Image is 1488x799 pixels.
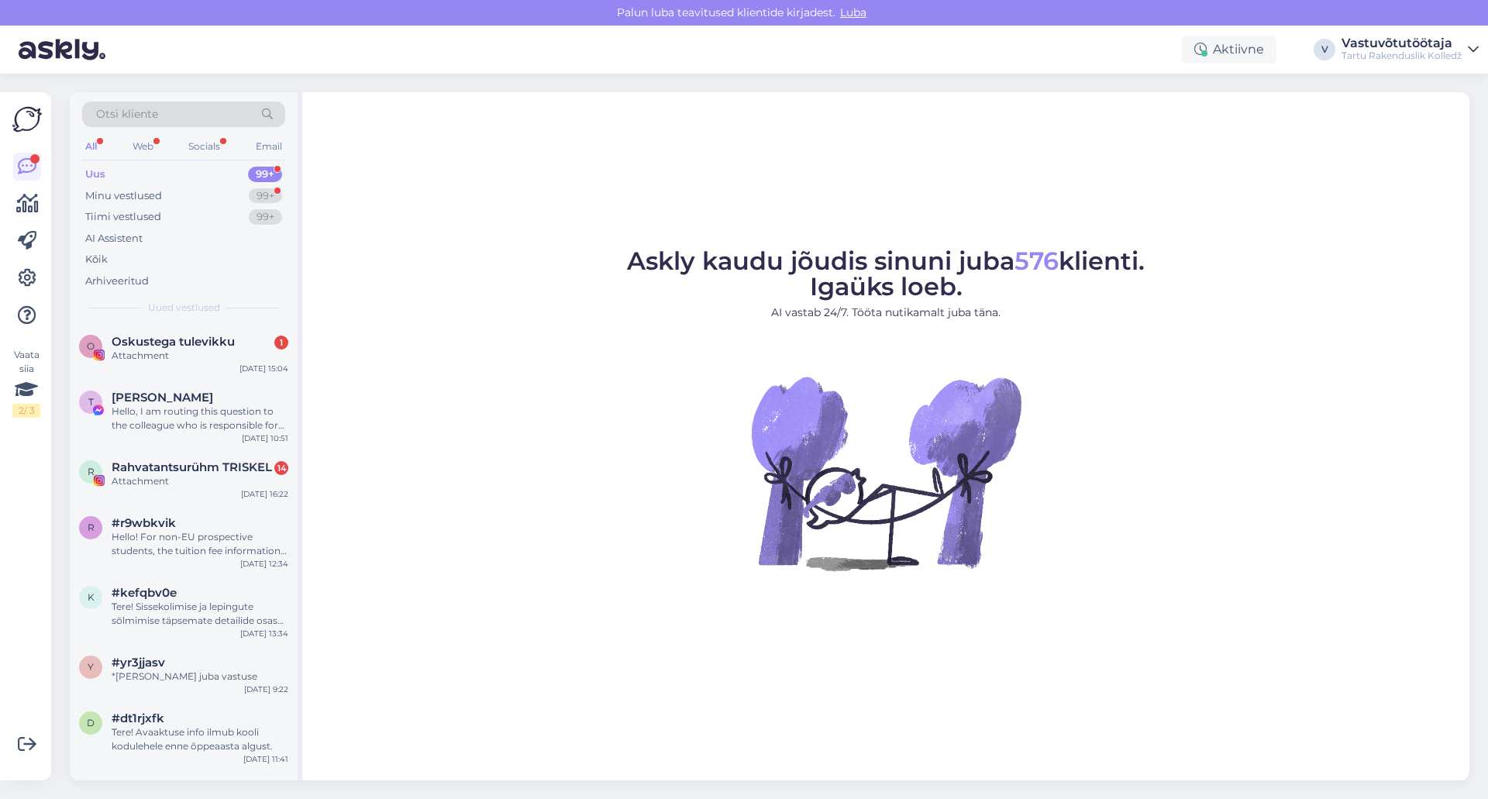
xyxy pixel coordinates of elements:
div: Tiimi vestlused [85,209,161,225]
span: Luba [835,5,871,19]
span: d [87,717,95,728]
div: [DATE] 15:04 [239,363,288,374]
div: 2 / 3 [12,404,40,418]
div: Attachment [112,349,288,363]
div: Vastuvõtutöötaja [1342,37,1462,50]
div: Web [129,136,157,157]
div: 14 [274,461,288,475]
div: Tere! Sissekolimise ja lepingute sõlmimise täpsemate detailide osas palun pöörduge otse õpilaskod... [112,600,288,628]
span: #dt1rjxfk [112,711,164,725]
div: Aktiivne [1182,36,1276,64]
div: Socials [185,136,223,157]
div: [DATE] 16:22 [241,488,288,500]
div: V [1314,39,1335,60]
div: Vaata siia [12,348,40,418]
div: 99+ [249,188,282,204]
span: 576 [1014,246,1059,276]
img: No Chat active [746,333,1025,612]
span: y [88,661,94,673]
span: O [87,340,95,352]
span: Uued vestlused [148,301,220,315]
div: Minu vestlused [85,188,162,204]
span: #yr3jjasv [112,656,165,670]
a: VastuvõtutöötajaTartu Rakenduslik Kolledž [1342,37,1479,62]
span: Askly kaudu jõudis sinuni juba klienti. Igaüks loeb. [627,246,1145,301]
span: #r9wbkvik [112,516,176,530]
span: r [88,522,95,533]
div: Tartu Rakenduslik Kolledž [1342,50,1462,62]
div: *[PERSON_NAME] juba vastuse [112,670,288,684]
span: Otsi kliente [96,106,158,122]
div: Uus [85,167,105,182]
div: 99+ [249,209,282,225]
div: Arhiveeritud [85,274,149,289]
div: [DATE] 12:34 [240,558,288,570]
div: Hello, I am routing this question to the colleague who is responsible for this topic. The reply m... [112,405,288,432]
span: #kefqbv0e [112,586,177,600]
div: Kõik [85,252,108,267]
div: All [82,136,100,157]
div: [DATE] 13:34 [240,628,288,639]
div: Tere! Avaaktuse info ilmub kooli kodulehele enne õppeaasta algust. [112,725,288,753]
span: Rahvatantsurühm TRISKEL [112,460,272,474]
div: 1 [274,336,288,350]
span: Tiina Jurs [112,391,213,405]
img: Askly Logo [12,105,42,134]
div: Attachment [112,474,288,488]
div: AI Assistent [85,231,143,246]
div: [DATE] 10:51 [242,432,288,444]
div: Hello! For non-EU prospective students, the tuition fee information can be complex and depends on... [112,530,288,558]
div: 99+ [248,167,282,182]
p: AI vastab 24/7. Tööta nutikamalt juba täna. [627,305,1145,321]
div: [DATE] 11:41 [243,753,288,765]
span: Oskustega tulevikku [112,335,235,349]
div: [DATE] 9:22 [244,684,288,695]
span: T [88,396,94,408]
span: R [88,466,95,477]
span: k [88,591,95,603]
div: Email [253,136,285,157]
